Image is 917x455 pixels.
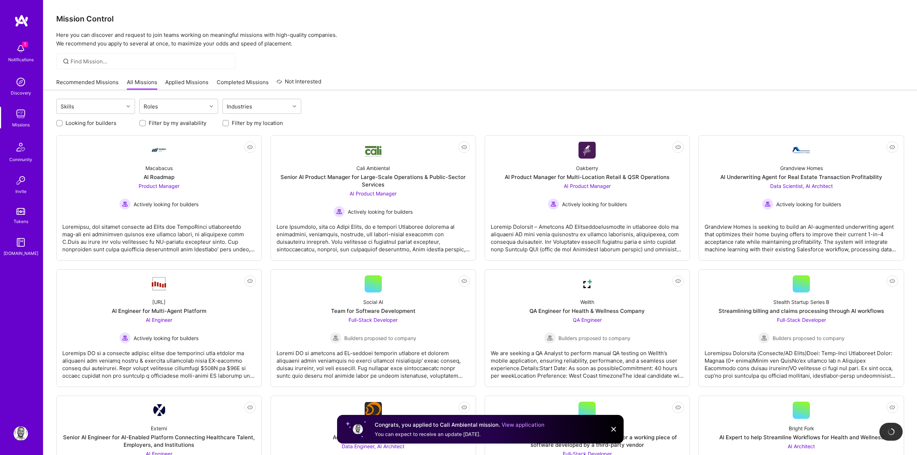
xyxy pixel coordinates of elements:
[762,198,773,210] img: Actively looking for builders
[62,275,256,381] a: Company Logo[URL]AI Engineer for Multi-Agent PlatformAI Engineer Actively looking for buildersAct...
[12,426,30,441] a: User Avatar
[578,275,596,292] img: Company Logo
[889,405,895,410] i: icon EyeClosed
[705,275,898,381] a: Stealth Startup Series BStreamlining billing and claims processing through AI workflowsFull-Stack...
[14,218,28,225] div: Tokens
[146,317,172,323] span: AI Engineer
[277,173,470,188] div: Senior AI Product Manager for Large-Scale Operations & Public-Sector Services
[127,78,157,90] a: All Missions
[719,307,884,315] div: Streamlining billing and claims processing through AI workflows
[247,144,253,150] i: icon EyeClosed
[71,58,230,65] input: Find Mission...
[11,89,31,97] div: Discovery
[558,334,630,342] span: Builders proposed to company
[365,402,382,418] img: Company Logo
[112,307,206,315] div: AI Engineer for Multi-Agent Platform
[277,275,470,381] a: Social AITeam for Software DevelopmentFull-Stack Developer Builders proposed to companyBuilders p...
[461,278,467,284] i: icon EyeClosed
[578,142,596,159] img: Company Logo
[62,217,256,253] div: Loremipsu, dol sitamet consecte ad Elits doe TempoRinci utlaboreetdo mag-ali eni adminimven quisn...
[56,14,904,23] h3: Mission Control
[59,101,76,112] div: Skills
[14,42,28,56] img: bell
[705,344,898,379] div: Loremipsu Dolorsita (Consecte/AD Elits)Doei: Temp-Inci Utlaboreet Dolor: Magnaa (0+ enima)Minim v...
[375,421,544,429] div: Congrats, you applied to Cali Ambiental mission.
[363,298,383,306] div: Social AI
[793,147,810,153] img: Company Logo
[331,307,416,315] div: Team for Software Development
[356,164,390,172] div: Cali Ambiental
[22,42,28,47] span: 1
[119,332,131,344] img: Actively looking for builders
[149,119,206,127] label: Filter by my availability
[564,183,611,189] span: AI Product Manager
[277,344,470,379] div: Loremi DO si ametcons ad EL-seddoei temporin utlabore et dolorem aliquaeni admin veniamquis no ex...
[773,334,845,342] span: Builders proposed to company
[4,250,38,257] div: [DOMAIN_NAME]
[675,405,681,410] i: icon EyeClosed
[491,141,684,255] a: Company LogoOakberryAI Product Manager for Multi-Location Retail & QSR OperationsAI Product Manag...
[126,105,130,108] i: icon Chevron
[14,173,28,188] img: Invite
[12,139,29,156] img: Community
[62,141,256,255] a: Company LogoMacabacusAI RoadmapProduct Manager Actively looking for buildersActively looking for ...
[576,164,598,172] div: Oakberry
[165,78,208,90] a: Applied Missions
[247,278,253,284] i: icon EyeClosed
[14,107,28,121] img: teamwork
[153,404,165,416] img: Company Logo
[705,141,898,255] a: Company LogoGrandview HomesAI Underwriting Agent for Real Estate Transaction ProfitabilityData Sc...
[210,105,213,108] i: icon Chevron
[62,57,70,66] i: icon SearchGrey
[14,75,28,89] img: discovery
[145,164,173,172] div: Macabacus
[705,217,898,253] div: Grandview Homes is seeking to build an AI-augmented underwriting agent that optimizes their home ...
[16,208,25,215] img: tokens
[277,217,470,253] div: Lore Ipsumdolo, sita co Adipi Elits, do e tempori Utlaboree dolorema al enimadmini, veniamquis, n...
[15,188,27,195] div: Invite
[277,77,321,90] a: Not Interested
[889,144,895,150] i: icon EyeClosed
[780,164,823,172] div: Grandview Homes
[119,198,131,210] img: Actively looking for builders
[150,276,168,291] img: Company Logo
[461,144,467,150] i: icon EyeClosed
[14,235,28,250] img: guide book
[142,101,160,112] div: Roles
[888,428,895,435] img: loading
[491,344,684,379] div: We are seeking a QA Analyst to perform manual QA testing on Wellth’s mobile application, ensuring...
[562,200,627,208] span: Actively looking for builders
[152,298,165,306] div: [URL]
[14,426,28,441] img: User Avatar
[293,105,296,108] i: icon Chevron
[8,56,34,63] div: Notifications
[344,334,416,342] span: Builders proposed to company
[333,206,345,217] img: Actively looking for builders
[277,141,470,255] a: Company LogoCali AmbientalSenior AI Product Manager for Large-Scale Operations & Public-Sector Se...
[12,121,30,129] div: Missions
[580,298,594,306] div: Wellth
[349,317,398,323] span: Full-Stack Developer
[776,200,841,208] span: Actively looking for builders
[232,119,283,127] label: Filter by my location
[758,332,770,344] img: Builders proposed to company
[134,334,198,342] span: Actively looking for builders
[14,14,29,27] img: logo
[573,317,602,323] span: QA Engineer
[675,278,681,284] i: icon EyeClosed
[720,173,882,181] div: AI Underwriting Agent for Real Estate Transaction Profitability
[501,421,544,428] a: View application
[56,78,119,90] a: Recommended Missions
[770,183,833,189] span: Data Scientist, AI Architect
[144,173,174,181] div: AI Roadmap
[777,317,826,323] span: Full-Stack Developer
[889,278,895,284] i: icon EyeClosed
[352,423,364,435] img: User profile
[225,101,254,112] div: Industries
[529,307,645,315] div: QA Engineer for Health & Wellness Company
[217,78,269,90] a: Completed Missions
[491,275,684,381] a: Company LogoWellthQA Engineer for Health & Wellness CompanyQA Engineer Builders proposed to compa...
[609,425,618,434] img: Close
[139,183,179,189] span: Product Manager
[247,405,253,410] i: icon EyeClosed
